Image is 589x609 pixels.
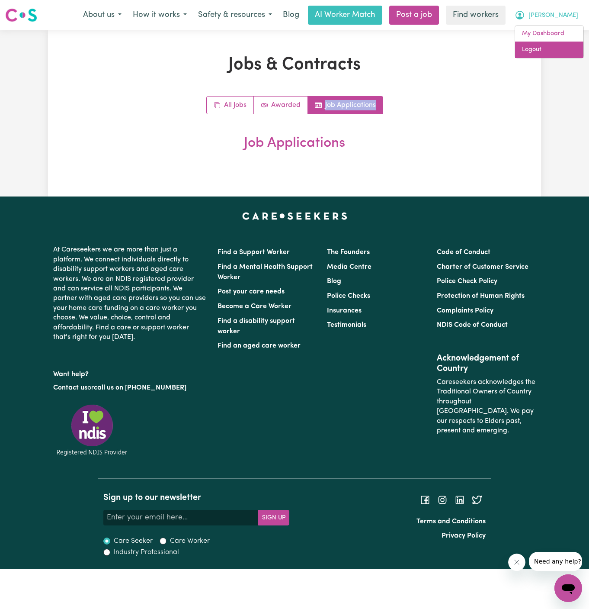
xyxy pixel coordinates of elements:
[416,518,486,525] a: Terms and Conditions
[53,366,207,379] p: Want help?
[389,6,439,25] a: Post a job
[53,242,207,345] p: At Careseekers we are more than just a platform. We connect individuals directly to disability su...
[442,532,486,539] a: Privacy Policy
[327,264,371,271] a: Media Centre
[327,293,370,300] a: Police Checks
[437,322,508,329] a: NDIS Code of Conduct
[327,307,362,314] a: Insurances
[278,6,304,25] a: Blog
[53,403,131,457] img: Registered NDIS provider
[437,264,528,271] a: Charter of Customer Service
[94,135,495,151] h2: Job Applications
[5,5,37,25] a: Careseekers logo
[515,42,583,58] a: Logout
[437,374,536,439] p: Careseekers acknowledges the Traditional Owners of Country throughout [GEOGRAPHIC_DATA]. We pay o...
[53,384,87,391] a: Contact us
[103,510,259,525] input: Enter your email here...
[437,278,497,285] a: Police Check Policy
[472,496,482,503] a: Follow Careseekers on Twitter
[437,353,536,374] h2: Acknowledgement of Country
[94,55,495,75] h1: Jobs & Contracts
[327,322,366,329] a: Testimonials
[308,6,382,25] a: AI Worker Match
[554,574,582,602] iframe: Button to launch messaging window
[437,293,525,300] a: Protection of Human Rights
[127,6,192,24] button: How it works
[170,536,210,546] label: Care Worker
[515,25,584,58] div: My Account
[446,6,506,25] a: Find workers
[327,278,341,285] a: Blog
[218,264,313,281] a: Find a Mental Health Support Worker
[218,288,285,295] a: Post your care needs
[94,384,186,391] a: call us on [PHONE_NUMBER]
[103,493,289,503] h2: Sign up to our newsletter
[218,318,295,335] a: Find a disability support worker
[254,97,308,114] a: Active jobs
[53,380,207,396] p: or
[242,212,347,219] a: Careseekers home page
[420,496,430,503] a: Follow Careseekers on Facebook
[437,496,448,503] a: Follow Careseekers on Instagram
[455,496,465,503] a: Follow Careseekers on LinkedIn
[529,552,582,571] iframe: Message from company
[258,510,289,525] button: Subscribe
[207,97,254,114] a: All jobs
[5,7,37,23] img: Careseekers logo
[437,249,490,256] a: Code of Conduct
[77,6,127,24] button: About us
[508,554,525,571] iframe: Close message
[509,6,584,24] button: My Account
[327,249,370,256] a: The Founders
[515,26,583,42] a: My Dashboard
[528,11,578,20] span: [PERSON_NAME]
[218,342,301,349] a: Find an aged care worker
[308,97,383,114] a: Job applications
[192,6,278,24] button: Safety & resources
[114,547,179,557] label: Industry Professional
[218,303,291,310] a: Become a Care Worker
[437,307,493,314] a: Complaints Policy
[218,249,290,256] a: Find a Support Worker
[114,536,153,546] label: Care Seeker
